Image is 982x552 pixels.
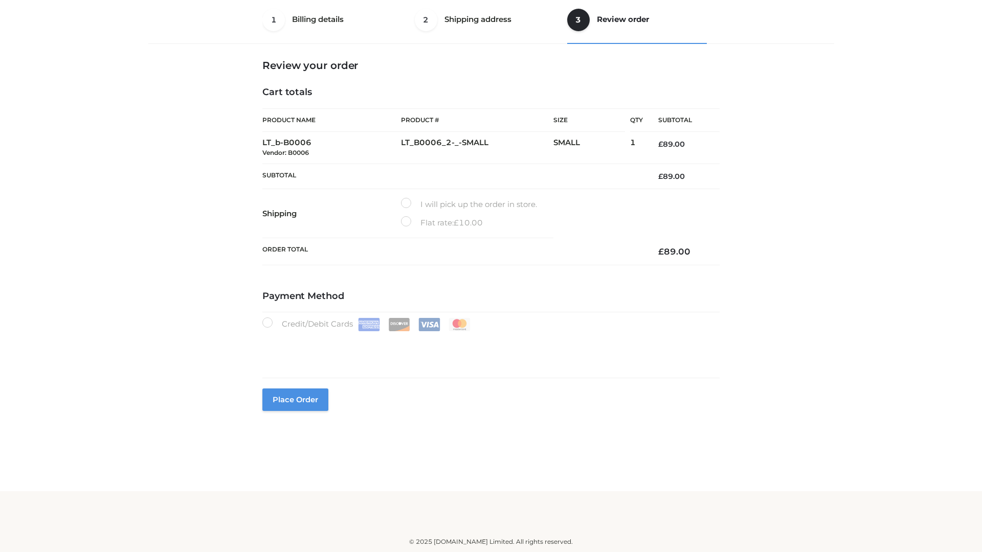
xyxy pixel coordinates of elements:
[553,132,630,164] td: SMALL
[401,108,553,132] th: Product #
[658,140,663,149] span: £
[454,218,483,227] bdi: 10.00
[658,172,663,181] span: £
[358,318,380,331] img: Amex
[388,318,410,331] img: Discover
[643,109,720,132] th: Subtotal
[454,218,459,227] span: £
[658,246,690,257] bdi: 89.00
[418,318,440,331] img: Visa
[449,318,471,331] img: Mastercard
[401,216,483,229] label: Flat rate:
[262,149,309,156] small: Vendor: B0006
[262,189,401,238] th: Shipping
[630,108,643,132] th: Qty
[262,59,720,72] h3: Review your order
[658,246,664,257] span: £
[152,537,830,547] div: © 2025 [DOMAIN_NAME] Limited. All rights reserved.
[262,87,720,98] h4: Cart totals
[658,140,685,149] bdi: 89.00
[401,198,537,211] label: I will pick up the order in store.
[262,317,472,331] label: Credit/Debit Cards
[262,132,401,164] td: LT_b-B0006
[401,132,553,164] td: LT_B0006_2-_-SMALL
[630,132,643,164] td: 1
[260,329,718,366] iframe: Secure payment input frame
[658,172,685,181] bdi: 89.00
[262,108,401,132] th: Product Name
[262,238,643,265] th: Order Total
[262,388,328,411] button: Place order
[553,109,625,132] th: Size
[262,291,720,302] h4: Payment Method
[262,164,643,189] th: Subtotal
